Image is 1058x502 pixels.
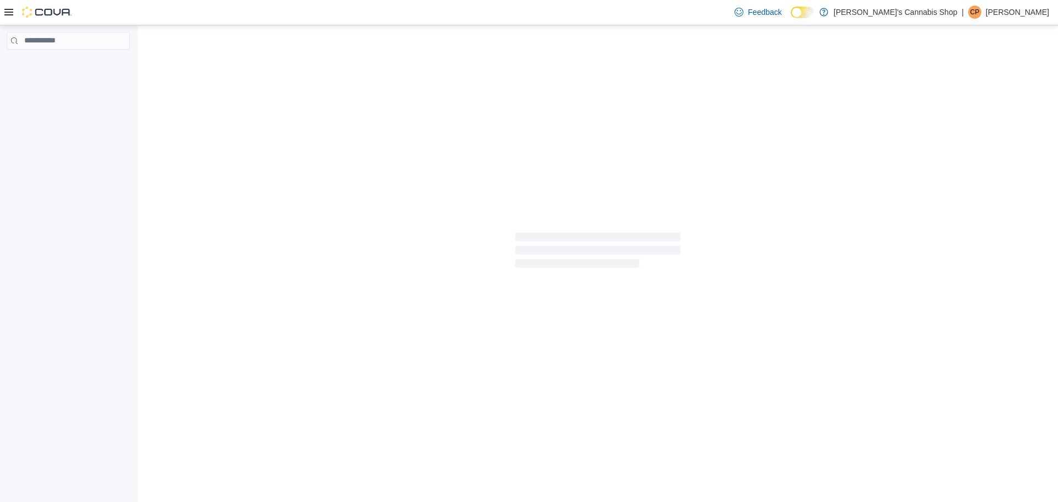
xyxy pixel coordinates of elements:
[730,1,786,23] a: Feedback
[834,6,957,19] p: [PERSON_NAME]'s Cannabis Shop
[791,7,814,18] input: Dark Mode
[7,52,130,78] nav: Complex example
[986,6,1049,19] p: [PERSON_NAME]
[515,235,681,270] span: Loading
[748,7,781,18] span: Feedback
[970,6,980,19] span: CP
[22,7,72,18] img: Cova
[791,18,791,19] span: Dark Mode
[962,6,964,19] p: |
[968,6,981,19] div: Cassandra Prince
